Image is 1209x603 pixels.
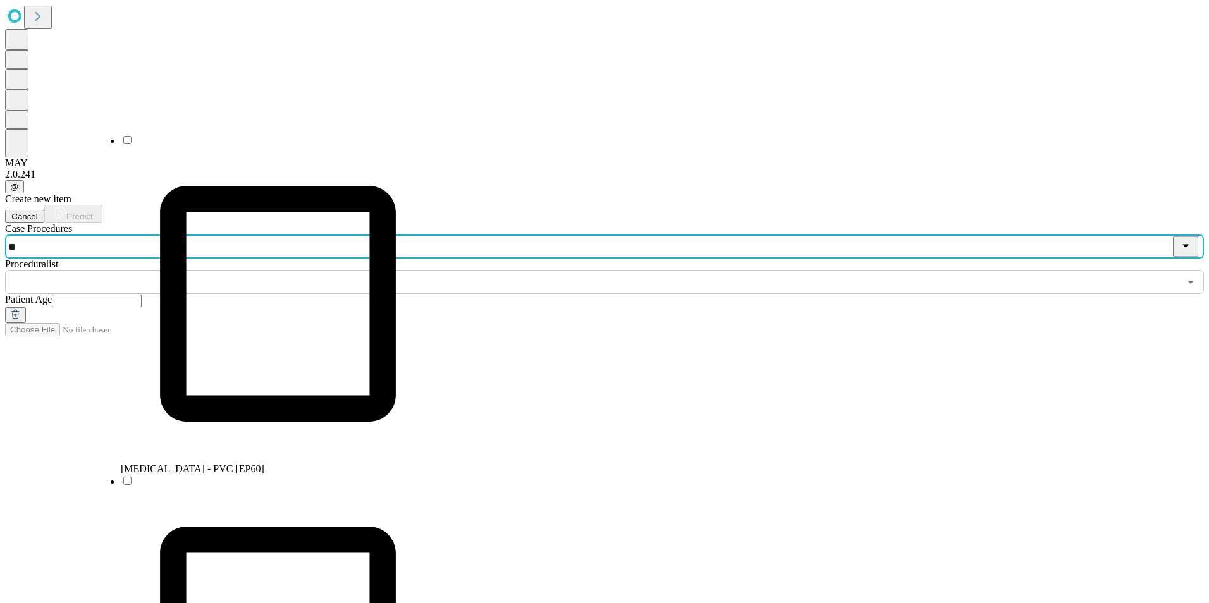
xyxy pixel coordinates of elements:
[5,294,52,305] span: Patient Age
[66,212,92,221] span: Predict
[5,210,44,223] button: Cancel
[5,223,72,234] span: Scheduled Procedure
[44,205,102,223] button: Predict
[1173,236,1198,257] button: Close
[10,182,19,192] span: @
[5,157,1204,169] div: MAY
[121,463,264,474] span: [MEDICAL_DATA] - PVC [EP60]
[5,180,24,193] button: @
[1182,273,1200,291] button: Open
[5,169,1204,180] div: 2.0.241
[11,212,38,221] span: Cancel
[5,193,71,204] span: Create new item
[5,259,58,269] span: Proceduralist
